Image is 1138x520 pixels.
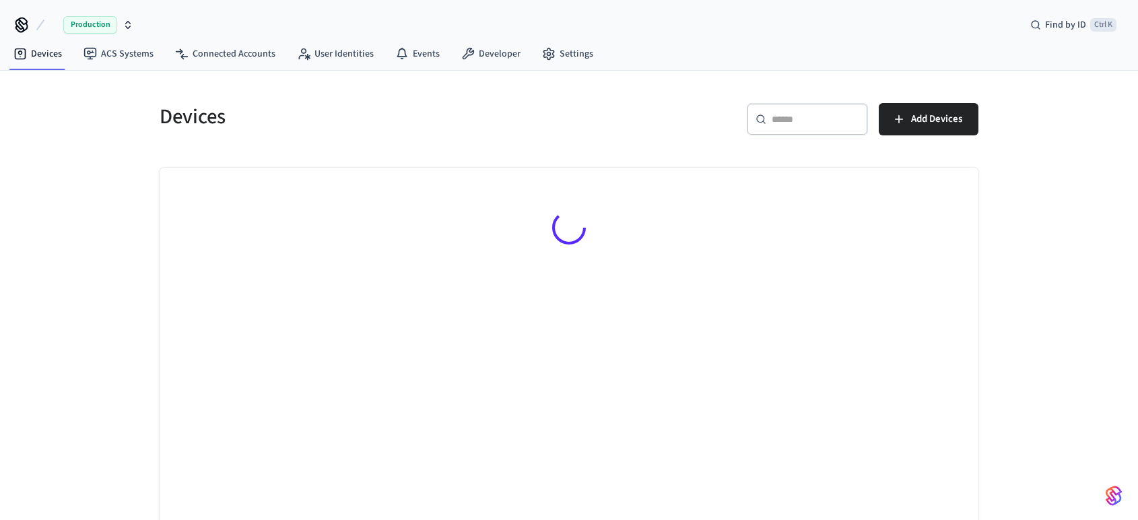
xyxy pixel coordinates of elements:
[450,42,531,66] a: Developer
[1106,485,1122,507] img: SeamLogoGradient.69752ec5.svg
[164,42,286,66] a: Connected Accounts
[911,110,962,128] span: Add Devices
[160,103,561,131] h5: Devices
[73,42,164,66] a: ACS Systems
[879,103,978,135] button: Add Devices
[1019,13,1127,37] div: Find by IDCtrl K
[63,16,117,34] span: Production
[1090,18,1116,32] span: Ctrl K
[1045,18,1086,32] span: Find by ID
[384,42,450,66] a: Events
[3,42,73,66] a: Devices
[286,42,384,66] a: User Identities
[531,42,604,66] a: Settings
